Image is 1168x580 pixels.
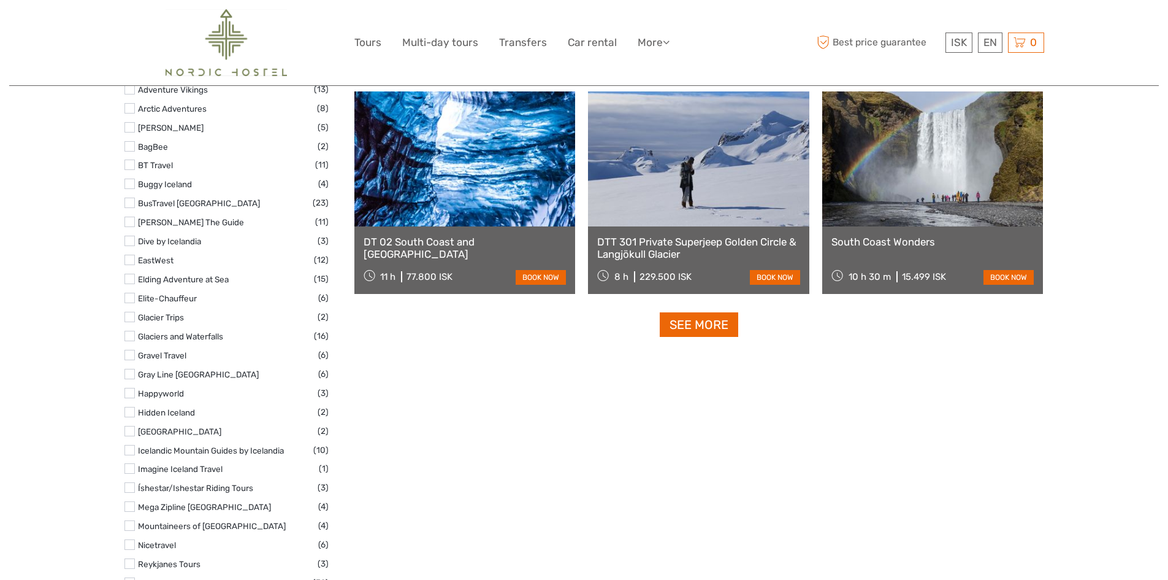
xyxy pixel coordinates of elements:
span: (1) [319,462,329,476]
span: (13) [314,82,329,96]
span: (6) [318,348,329,362]
span: (6) [318,538,329,552]
span: (11) [315,215,329,229]
a: DT 02 South Coast and [GEOGRAPHIC_DATA] [364,236,567,261]
a: DTT 301 Private Superjeep Golden Circle & Langjökull Glacier [597,236,800,261]
a: Íshestar/Ishestar Riding Tours [138,483,253,493]
a: See more [660,312,738,338]
span: (2) [318,424,329,438]
span: (16) [314,329,329,343]
span: (2) [318,405,329,419]
a: Adventure Vikings [138,85,208,95]
span: (10) [313,443,329,457]
a: Mega Zipline [GEOGRAPHIC_DATA] [138,502,271,512]
span: (15) [314,272,329,286]
span: (3) [318,557,329,571]
a: Happyworld [138,389,184,398]
span: (3) [318,386,329,400]
div: EN [978,33,1002,53]
a: Glaciers and Waterfalls [138,331,223,341]
a: South Coast Wonders [831,236,1034,248]
a: book now [516,270,566,285]
span: (4) [318,177,329,191]
a: BagBee [138,142,168,152]
a: Icelandic Mountain Guides by Icelandia [138,446,284,455]
a: Arctic Adventures [138,104,207,114]
a: EastWest [138,255,174,265]
a: Nicetravel [138,540,176,550]
a: Buggy Iceland [138,179,192,189]
div: 229.500 ISK [639,271,692,282]
a: Transfers [499,34,547,52]
span: (11) [315,158,329,172]
a: Dive by Icelandia [138,236,201,246]
div: 15.499 ISK [902,271,946,282]
span: 11 h [380,271,395,282]
span: (4) [318,519,329,533]
span: (6) [318,291,329,305]
span: 10 h 30 m [849,271,891,282]
span: (3) [318,234,329,248]
a: [PERSON_NAME] The Guide [138,217,244,227]
a: book now [983,270,1034,285]
a: Glacier Trips [138,312,184,322]
a: Car rental [568,34,617,52]
img: 2454-61f15230-a6bf-4303-aa34-adabcbdb58c5_logo_big.png [166,9,287,76]
a: Gravel Travel [138,350,186,360]
span: (2) [318,139,329,153]
a: Tours [354,34,381,52]
span: (12) [314,253,329,267]
button: Open LiveChat chat widget [141,19,156,34]
a: More [638,34,670,52]
a: BT Travel [138,160,173,170]
a: [PERSON_NAME] [138,123,204,133]
a: book now [750,270,800,285]
span: ISK [951,36,967,48]
a: Elite-Chauffeur [138,293,197,303]
span: (3) [318,481,329,495]
a: Reykjanes Tours [138,559,200,569]
span: 0 [1028,36,1039,48]
span: (5) [318,120,329,134]
a: [GEOGRAPHIC_DATA] [138,427,221,436]
span: (23) [313,196,329,210]
span: (8) [317,101,329,115]
a: Hidden Iceland [138,408,195,417]
span: Best price guarantee [814,33,942,53]
a: Mountaineers of [GEOGRAPHIC_DATA] [138,521,286,531]
span: (6) [318,367,329,381]
div: 77.800 ISK [407,271,452,282]
a: Elding Adventure at Sea [138,274,229,284]
span: 8 h [614,271,628,282]
a: Imagine Iceland Travel [138,464,223,474]
a: BusTravel [GEOGRAPHIC_DATA] [138,198,260,208]
span: (2) [318,310,329,324]
p: We're away right now. Please check back later! [17,21,139,31]
span: (4) [318,500,329,514]
a: Multi-day tours [402,34,478,52]
a: Gray Line [GEOGRAPHIC_DATA] [138,369,259,379]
